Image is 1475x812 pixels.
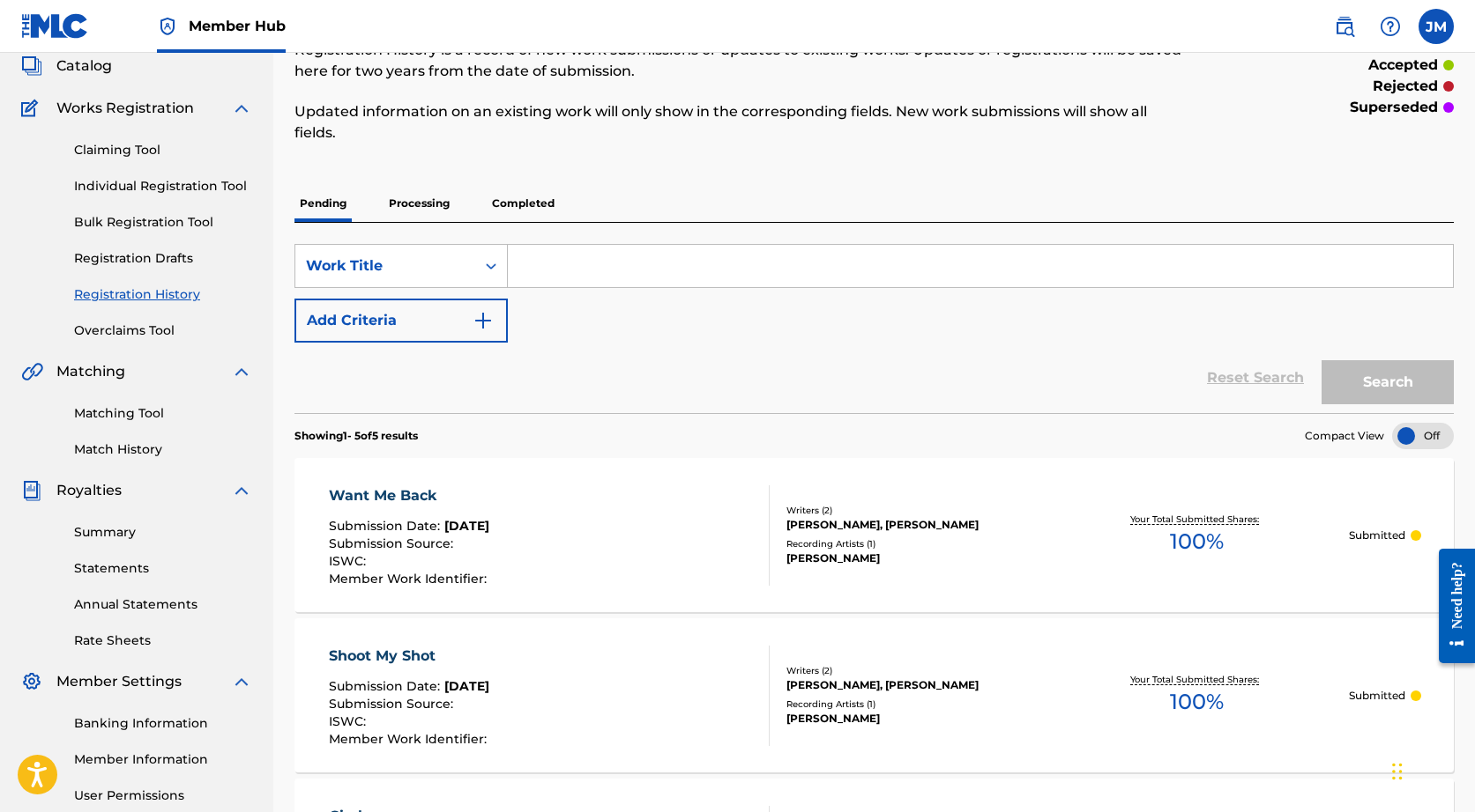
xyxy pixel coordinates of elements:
[329,571,491,587] span: Member Work Identifier :
[329,678,444,694] span: Submission Date :
[1349,688,1405,704] p: Submitted
[21,55,42,77] img: Catalog
[384,185,455,222] p: Processing
[786,550,1045,566] div: [PERSON_NAME]
[1334,16,1355,37] img: search
[786,517,1045,533] div: [PERSON_NAME], [PERSON_NAME]
[21,671,42,692] img: Member Settings
[74,404,252,423] a: Matching Tool
[1368,55,1438,76] p: accepted
[189,16,286,36] span: Member Hub
[56,671,182,692] span: Member Settings
[294,428,418,444] p: Showing 1 - 5 of 5 results
[306,255,465,277] div: Work Title
[329,485,491,506] div: Want Me Back
[1373,9,1408,44] div: Help
[74,714,252,733] a: Banking Information
[74,595,252,614] a: Annual Statements
[56,55,112,77] span: Catalog
[786,698,1045,711] div: Recording Artists ( 1 )
[329,646,491,667] div: Shoot My Shot
[473,310,494,331] img: 9d2ae6d4665cec9f34b9.svg
[329,696,458,712] span: Submission Source :
[74,321,252,340] a: Overclaims Tool
[1327,9,1362,44] a: Public Search
[1373,76,1438,97] p: rejected
[74,213,252,232] a: Bulk Registration Tool
[21,55,112,77] a: CatalogCatalog
[231,361,252,382] img: expand
[231,671,252,692] img: expand
[21,361,43,382] img: Matching
[786,664,1045,677] div: Writers ( 2 )
[294,299,508,343] button: Add Criteria
[444,518,489,534] span: [DATE]
[1305,428,1384,444] span: Compact View
[1170,526,1224,557] span: 100 %
[21,480,42,501] img: Royalties
[1392,745,1403,798] div: Drag
[157,16,178,37] img: Top Rightsholder
[329,518,444,534] span: Submission Date :
[1349,528,1405,543] p: Submitted
[21,13,89,39] img: MLC Logo
[329,553,370,569] span: ISWC :
[786,537,1045,550] div: Recording Artists ( 1 )
[74,141,252,159] a: Claiming Tool
[1170,686,1224,718] span: 100 %
[294,101,1188,144] p: Updated information on an existing work will only show in the corresponding fields. New work subm...
[786,504,1045,517] div: Writers ( 2 )
[56,480,122,501] span: Royalties
[74,750,252,769] a: Member Information
[294,40,1188,82] p: Registration History is a record of new work submissions or updates to existing works. Updates or...
[294,458,1454,612] a: Want Me BackSubmission Date:[DATE]Submission Source:ISWC:Member Work Identifier:Writers (2)[PERSO...
[21,98,44,119] img: Works Registration
[329,535,458,551] span: Submission Source :
[231,98,252,119] img: expand
[444,678,489,694] span: [DATE]
[74,285,252,304] a: Registration History
[1380,16,1401,37] img: help
[74,249,252,268] a: Registration Drafts
[1426,533,1475,678] iframe: Resource Center
[294,618,1454,772] a: Shoot My ShotSubmission Date:[DATE]Submission Source:ISWC:Member Work Identifier:Writers (2)[PERS...
[1130,673,1263,686] p: Your Total Submitted Shares:
[786,677,1045,693] div: [PERSON_NAME], [PERSON_NAME]
[294,185,352,222] p: Pending
[74,631,252,650] a: Rate Sheets
[1130,513,1263,526] p: Your Total Submitted Shares:
[487,185,560,222] p: Completed
[56,98,194,119] span: Works Registration
[74,559,252,578] a: Statements
[786,711,1045,727] div: [PERSON_NAME]
[1419,9,1454,44] div: User Menu
[74,177,252,196] a: Individual Registration Tool
[294,244,1454,413] form: Search Form
[329,713,370,729] span: ISWC :
[1350,97,1438,118] p: superseded
[74,523,252,542] a: Summary
[329,731,491,747] span: Member Work Identifier :
[1387,727,1475,812] iframe: Chat Widget
[74,786,252,805] a: User Permissions
[74,440,252,459] a: Match History
[231,480,252,501] img: expand
[56,361,125,382] span: Matching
